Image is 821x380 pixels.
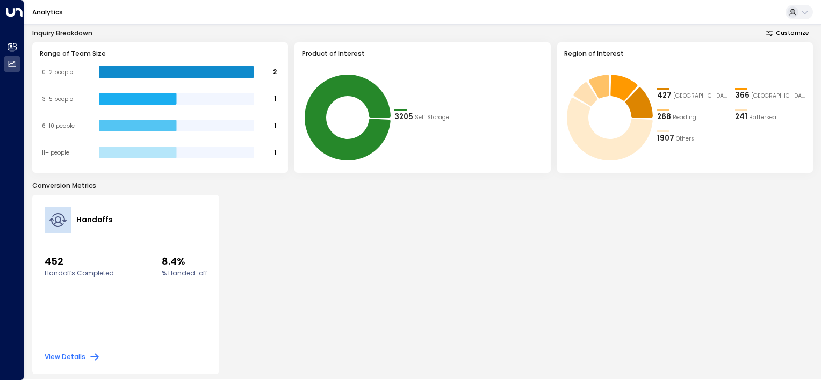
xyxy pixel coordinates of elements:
div: 268 [657,112,671,122]
div: 427 [657,90,672,101]
span: 452 [45,254,114,268]
label: % Handed-off [162,268,207,278]
tspan: 0-2 people [42,68,73,76]
div: 241Battersea [735,112,805,122]
tspan: 6-10 people [42,122,75,130]
span: London [673,92,728,100]
h3: Region of Interest [564,49,805,59]
span: Birmingham [751,92,805,100]
tspan: 11+ people [42,149,69,157]
div: 241 [735,112,747,122]
div: Inquiry Breakdown [32,28,92,38]
div: 268Reading [657,112,728,122]
span: 8.4% [162,254,207,268]
label: Handoffs Completed [45,268,114,278]
tspan: 1 [274,94,277,104]
a: Analytics [32,8,63,17]
div: 3205 [394,112,413,122]
span: Self Storage [415,113,449,122]
h3: Product of Interest [302,49,543,59]
span: Reading [673,113,696,122]
div: 1907 [657,133,674,144]
span: Battersea [749,113,776,122]
tspan: 1 [274,148,277,157]
div: 366 [735,90,750,101]
span: Others [676,135,694,143]
tspan: 2 [273,68,277,77]
tspan: 3-5 people [42,95,73,103]
div: 366Birmingham [735,90,805,101]
h4: Handoffs [76,215,113,225]
div: 427London [657,90,728,101]
div: 3205Self Storage [394,112,465,122]
h3: Range of Team Size [40,49,281,59]
tspan: 1 [274,121,277,130]
div: 1907Others [657,133,728,144]
button: View Details [45,352,100,362]
button: Customize [762,28,813,39]
p: Conversion Metrics [32,181,813,191]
